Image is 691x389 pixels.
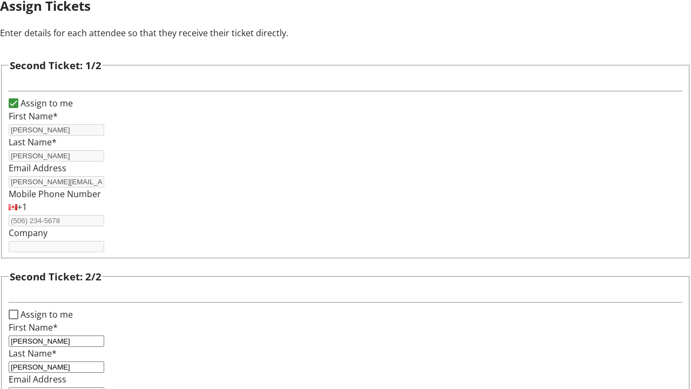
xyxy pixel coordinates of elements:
label: Company [9,227,48,239]
label: Assign to me [18,308,73,321]
label: Email Address [9,373,66,385]
label: First Name* [9,321,58,333]
h3: Second Ticket: 2/2 [10,269,101,284]
label: Last Name* [9,347,57,359]
label: Last Name* [9,136,57,148]
label: First Name* [9,110,58,122]
input: (506) 234-5678 [9,215,104,226]
label: Assign to me [18,97,73,110]
label: Email Address [9,162,66,174]
h3: Second Ticket: 1/2 [10,58,101,73]
label: Mobile Phone Number [9,188,101,200]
